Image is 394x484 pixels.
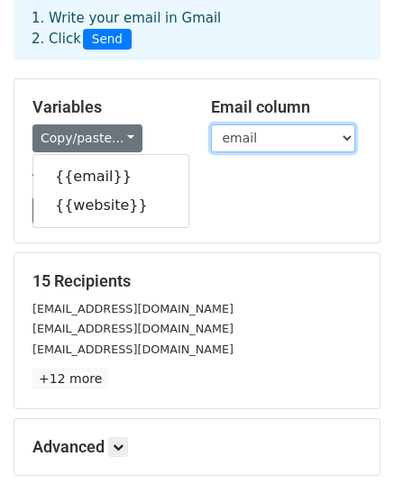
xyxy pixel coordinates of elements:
a: {{email}} [33,162,188,191]
a: Copy/paste... [32,124,142,152]
h5: Advanced [32,437,362,457]
h5: Variables [32,97,184,117]
iframe: Chat Widget [304,397,394,484]
div: 1. Write your email in Gmail 2. Click [18,8,376,50]
a: +12 more [32,368,108,390]
small: [EMAIL_ADDRESS][DOMAIN_NAME] [32,322,234,335]
h5: Email column [211,97,362,117]
span: Send [83,29,132,50]
small: [EMAIL_ADDRESS][DOMAIN_NAME] [32,302,234,315]
small: [EMAIL_ADDRESS][DOMAIN_NAME] [32,342,234,356]
h5: 15 Recipients [32,271,362,291]
a: {{website}} [33,191,188,220]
